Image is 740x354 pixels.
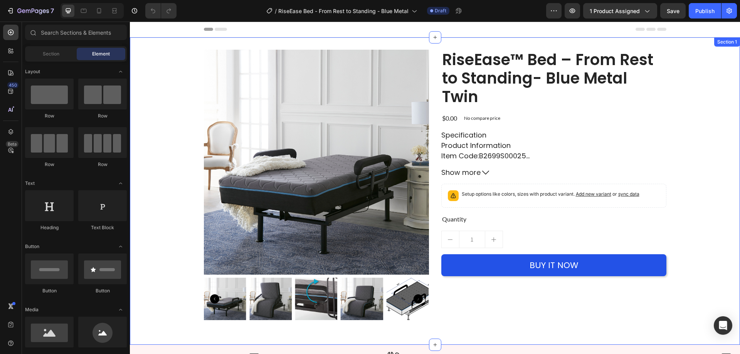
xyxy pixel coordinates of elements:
[667,8,679,14] span: Save
[25,180,35,187] span: Text
[714,316,732,335] div: Open Intercom Messenger
[349,129,400,139] span: B2699S00025
[311,146,351,156] span: Show more
[329,210,355,226] input: quantity
[25,287,74,294] div: Button
[446,169,481,175] span: Add new variant
[488,169,510,175] span: sync data
[275,7,277,15] span: /
[114,240,127,253] span: Toggle open
[25,112,74,119] div: Row
[312,210,329,226] button: decrement
[3,3,57,18] button: 7
[590,7,640,15] span: 1 product assigned
[25,224,74,231] div: Heading
[400,237,448,250] div: Buy it now
[586,17,609,24] div: Section 1
[311,146,536,156] button: Show more
[311,233,536,255] button: Buy it now
[0,330,20,350] img: gempages_444032754925962250-5398cf45-8ef3-46f0-8ad1-766771190a29.webp
[50,6,54,15] p: 7
[25,25,127,40] input: Search Sections & Elements
[114,177,127,190] span: Toggle open
[355,210,373,226] button: increment
[78,224,127,231] div: Text Block
[114,304,127,316] span: Toggle open
[92,50,110,57] span: Element
[588,330,609,351] img: gempages_444032754925962250-44ef6bd6-fb38-47b6-a342-68301c06efa3.webp
[473,330,492,350] img: gempages_444032754925962250-5398cf45-8ef3-46f0-8ad1-766771190a29.webp
[311,119,536,129] div: Product Information
[583,3,657,18] button: 1 product assigned
[481,169,510,175] span: or
[660,3,686,18] button: Save
[114,65,127,78] span: Toggle open
[43,50,59,57] span: Section
[145,3,177,18] div: Undo/Redo
[695,7,715,15] div: Publish
[130,22,740,354] iframe: Design area
[116,330,136,351] img: gempages_444032754925962250-44ef6bd6-fb38-47b6-a342-68301c06efa3.webp
[689,3,721,18] button: Publish
[311,28,536,85] h2: RiseEase™ Bed – From Rest to Standing- Blue Metal Twin
[332,169,510,176] p: Setup options like colors, sizes with product variant.
[7,82,18,88] div: 450
[78,287,127,294] div: Button
[311,129,349,139] span: Item Code:
[311,192,536,203] div: Quantity
[334,94,370,99] p: No compare price
[311,91,328,102] div: $0.00
[385,331,402,349] img: gempages_444032754925962250-37bf35de-20ee-4a1d-94b9-0351c4076eba.webp
[25,243,39,250] span: Button
[311,108,536,119] div: Specification
[78,112,127,119] div: Row
[278,7,409,15] span: RiseEase Bed - From Rest to Standing - Blue Metal
[6,141,18,147] div: Beta
[435,7,446,14] span: Draft
[25,68,40,75] span: Layout
[25,306,39,313] span: Media
[78,161,127,168] div: Row
[25,161,74,168] div: Row
[284,273,293,282] button: Carousel Next Arrow
[249,329,270,350] img: gempages_444032754925962250-fcc53f3a-e71e-4392-ae1e-290c93ea1176.webp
